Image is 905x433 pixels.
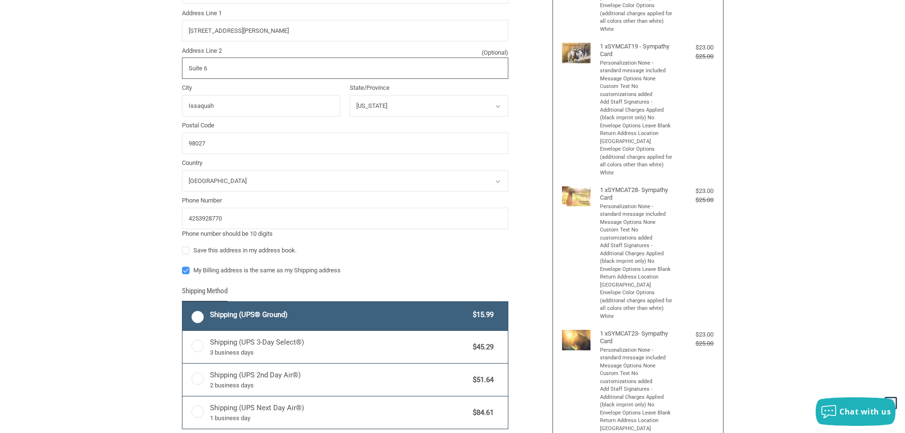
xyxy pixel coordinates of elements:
[210,370,468,390] span: Shipping (UPS 2nd Day Air®)
[816,397,895,426] button: Chat with us
[600,226,674,242] li: Custom Text No customizations added
[600,59,674,75] li: Personalization None - standard message included
[600,266,674,274] li: Envelope Options Leave Blank
[600,203,674,219] li: Personalization None - standard message included
[210,348,468,357] span: 3 business days
[600,362,674,370] li: Message Options None
[676,330,714,339] div: $23.00
[600,385,674,409] li: Add Staff Signatures - Additional Charges Applied (black imprint only) No
[600,43,674,58] h4: 1 x SYMCAT19 - Sympathy Card
[182,121,508,130] label: Postal Code
[600,330,674,346] h4: 1 x SYMCAT23- Sympathy Card
[210,403,468,423] span: Shipping (UPS Next Day Air®)
[182,229,508,239] div: Phone number should be 10 digits
[210,381,468,390] span: 2 business days
[600,122,674,130] li: Envelope Options Leave Blank
[210,414,468,423] span: 1 business day
[182,83,341,93] label: City
[600,145,674,177] li: Envelope Color Options (additional charges applied for all colors other than white) White
[676,43,714,52] div: $23.00
[182,267,508,274] label: My Billing address is the same as my Shipping address
[600,417,674,433] li: Return Address Location [GEOGRAPHIC_DATA]
[600,289,674,320] li: Envelope Color Options (additional charges applied for all colors other than white) White
[468,309,494,320] span: $15.99
[182,286,228,301] legend: Shipping Method
[182,158,508,168] label: Country
[600,219,674,227] li: Message Options None
[600,370,674,385] li: Custom Text No customizations added
[676,186,714,196] div: $23.00
[210,309,468,320] span: Shipping (UPS® Ground)
[182,46,508,56] label: Address Line 2
[468,375,494,385] span: $51.64
[468,407,494,418] span: $84.61
[350,83,508,93] label: State/Province
[600,75,674,83] li: Message Options None
[676,339,714,348] div: $25.00
[210,337,468,357] span: Shipping (UPS 3-Day Select®)
[600,186,674,202] h4: 1 x SYMCAT28- Sympathy Card
[600,98,674,122] li: Add Staff Signatures - Additional Charges Applied (black imprint only) No
[182,9,508,18] label: Address Line 1
[182,196,508,205] label: Phone Number
[600,130,674,145] li: Return Address Location [GEOGRAPHIC_DATA]
[676,195,714,205] div: $25.00
[182,247,508,254] label: Save this address in my address book.
[600,346,674,362] li: Personalization None - standard message included
[468,342,494,353] span: $45.29
[839,406,891,417] span: Chat with us
[600,409,674,417] li: Envelope Options Leave Blank
[482,48,508,58] small: (Optional)
[600,83,674,98] li: Custom Text No customizations added
[676,52,714,61] div: $25.00
[600,242,674,266] li: Add Staff Signatures - Additional Charges Applied (black imprint only) No
[600,273,674,289] li: Return Address Location [GEOGRAPHIC_DATA]
[600,2,674,33] li: Envelope Color Options (additional charges applied for all colors other than white) White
